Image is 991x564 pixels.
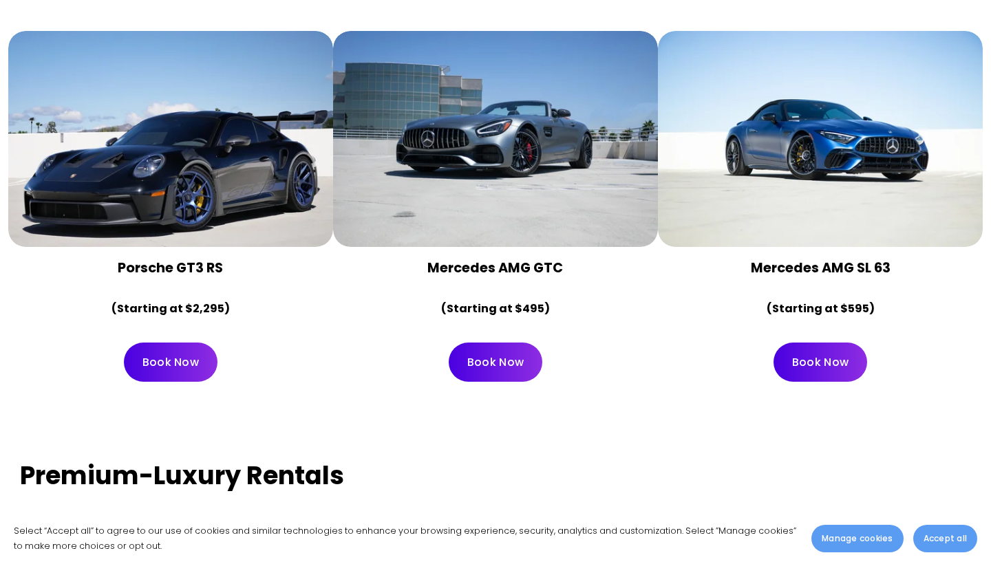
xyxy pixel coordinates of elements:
strong: Mercedes AMG SL 63 [751,259,891,277]
a: Book Now [124,343,217,382]
a: Book Now [449,343,542,382]
strong: (Starting at $495) [441,301,550,316]
p: Select “Accept all” to agree to our use of cookies and similar technologies to enhance your brows... [14,523,798,554]
span: Accept all [924,532,967,545]
span: Manage cookies [822,532,893,545]
button: Accept all [913,525,977,552]
button: Manage cookies [811,525,903,552]
strong: (Starting at $2,295) [111,301,230,316]
strong: Mercedes AMG GTC [427,259,563,277]
strong: (Starting at $595) [767,301,875,316]
strong: Premium-Luxury Rentals [20,457,344,493]
a: Book Now [774,343,867,382]
strong: Porsche GT3 RS [118,259,223,277]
